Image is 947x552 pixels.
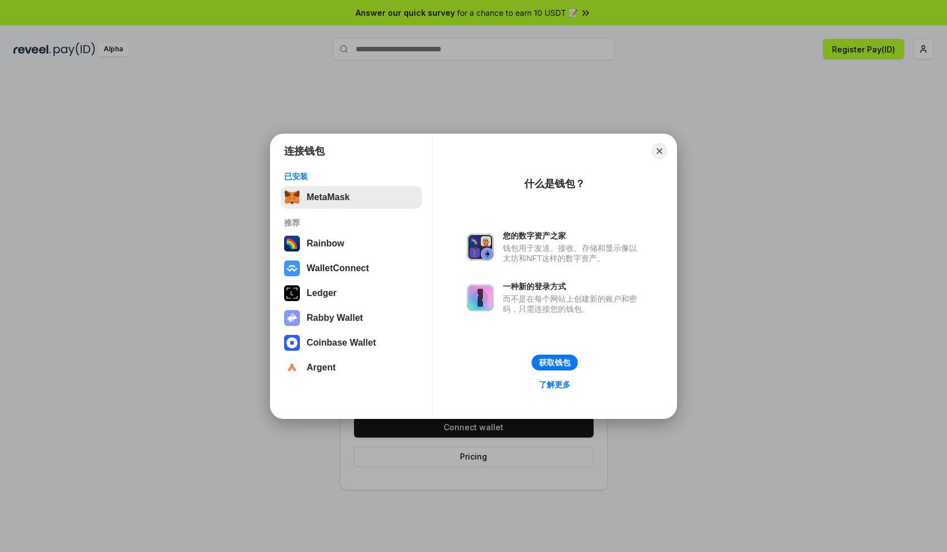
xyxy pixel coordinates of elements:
[284,285,300,301] img: svg+xml,%3Csvg%20xmlns%3D%22http%3A%2F%2Fwww.w3.org%2F2000%2Fsvg%22%20width%3D%2228%22%20height%3...
[307,338,376,348] div: Coinbase Wallet
[503,231,643,241] div: 您的数字资产之家
[652,143,667,159] button: Close
[532,355,578,370] button: 获取钱包
[539,379,570,390] div: 了解更多
[307,363,336,373] div: Argent
[467,284,494,311] img: svg+xml,%3Csvg%20xmlns%3D%22http%3A%2F%2Fwww.w3.org%2F2000%2Fsvg%22%20fill%3D%22none%22%20viewBox...
[284,310,300,326] img: svg+xml,%3Csvg%20xmlns%3D%22http%3A%2F%2Fwww.w3.org%2F2000%2Fsvg%22%20fill%3D%22none%22%20viewBox...
[524,177,585,191] div: 什么是钱包？
[307,192,349,202] div: MetaMask
[281,186,422,209] button: MetaMask
[284,171,419,182] div: 已安装
[503,281,643,292] div: 一种新的登录方式
[307,263,369,273] div: WalletConnect
[284,218,419,228] div: 推荐
[284,236,300,251] img: svg+xml,%3Csvg%20width%3D%22120%22%20height%3D%22120%22%20viewBox%3D%220%200%20120%20120%22%20fil...
[503,243,643,263] div: 钱包用于发送、接收、存储和显示像以太坊和NFT这样的数字资产。
[539,357,570,368] div: 获取钱包
[307,313,363,323] div: Rabby Wallet
[281,257,422,280] button: WalletConnect
[467,233,494,260] img: svg+xml,%3Csvg%20xmlns%3D%22http%3A%2F%2Fwww.w3.org%2F2000%2Fsvg%22%20fill%3D%22none%22%20viewBox...
[281,307,422,329] button: Rabby Wallet
[284,144,325,158] h1: 连接钱包
[284,335,300,351] img: svg+xml,%3Csvg%20width%3D%2228%22%20height%3D%2228%22%20viewBox%3D%220%200%2028%2028%22%20fill%3D...
[532,377,577,392] a: 了解更多
[281,332,422,354] button: Coinbase Wallet
[281,282,422,304] button: Ledger
[281,356,422,379] button: Argent
[307,288,337,298] div: Ledger
[284,260,300,276] img: svg+xml,%3Csvg%20width%3D%2228%22%20height%3D%2228%22%20viewBox%3D%220%200%2028%2028%22%20fill%3D...
[281,232,422,255] button: Rainbow
[503,294,643,314] div: 而不是在每个网站上创建新的账户和密码，只需连接您的钱包。
[307,239,344,249] div: Rainbow
[284,189,300,205] img: svg+xml,%3Csvg%20fill%3D%22none%22%20height%3D%2233%22%20viewBox%3D%220%200%2035%2033%22%20width%...
[284,360,300,376] img: svg+xml,%3Csvg%20width%3D%2228%22%20height%3D%2228%22%20viewBox%3D%220%200%2028%2028%22%20fill%3D...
